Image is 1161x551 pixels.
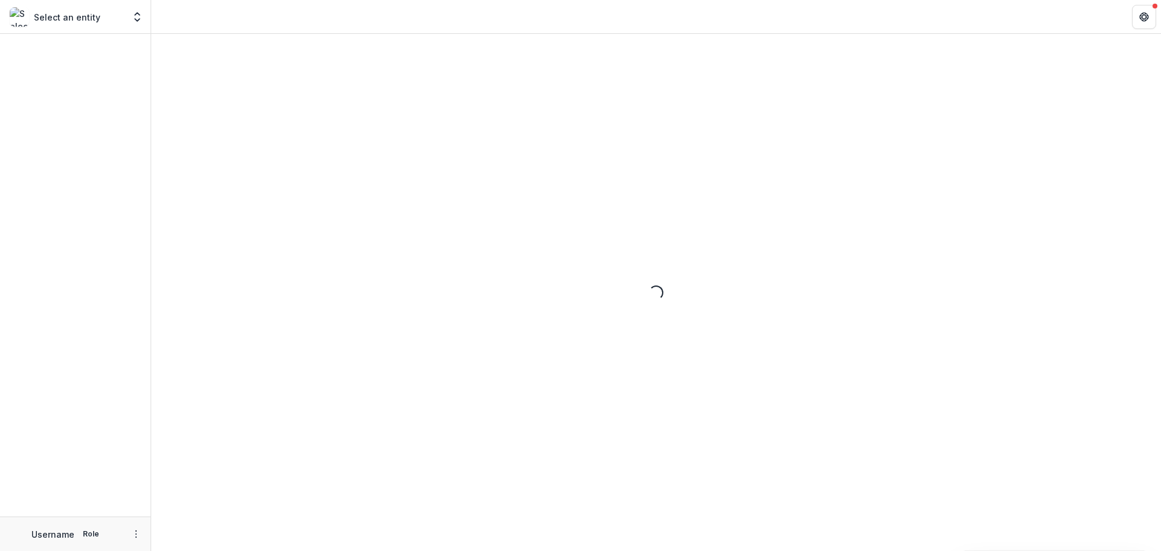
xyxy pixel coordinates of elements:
button: Get Help [1132,5,1156,29]
p: Select an entity [34,11,100,24]
p: Username [31,528,74,541]
img: Select an entity [10,7,29,27]
p: Role [79,529,103,540]
button: Open entity switcher [129,5,146,29]
button: More [129,527,143,541]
